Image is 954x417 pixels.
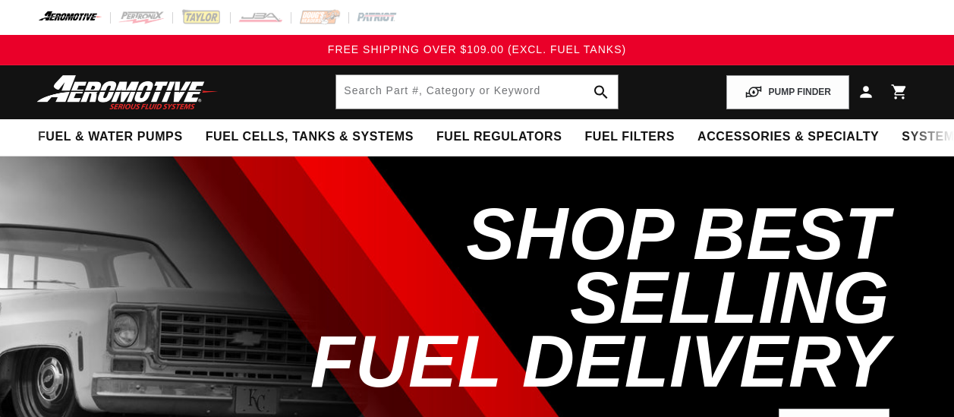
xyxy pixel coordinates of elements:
span: Fuel Regulators [436,129,562,145]
span: Fuel Filters [584,129,675,145]
span: FREE SHIPPING OVER $109.00 (EXCL. FUEL TANKS) [328,43,626,55]
img: Aeromotive [33,74,222,110]
button: PUMP FINDER [726,75,849,109]
summary: Accessories & Specialty [686,119,890,155]
summary: Fuel Filters [573,119,686,155]
button: search button [584,75,618,109]
span: Fuel Cells, Tanks & Systems [206,129,414,145]
span: Fuel & Water Pumps [38,129,183,145]
input: Search by Part Number, Category or Keyword [336,75,617,109]
summary: Fuel Regulators [425,119,573,155]
summary: Fuel & Water Pumps [27,119,194,155]
summary: Fuel Cells, Tanks & Systems [194,119,425,155]
h2: SHOP BEST SELLING FUEL DELIVERY [241,202,889,393]
span: Accessories & Specialty [697,129,879,145]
